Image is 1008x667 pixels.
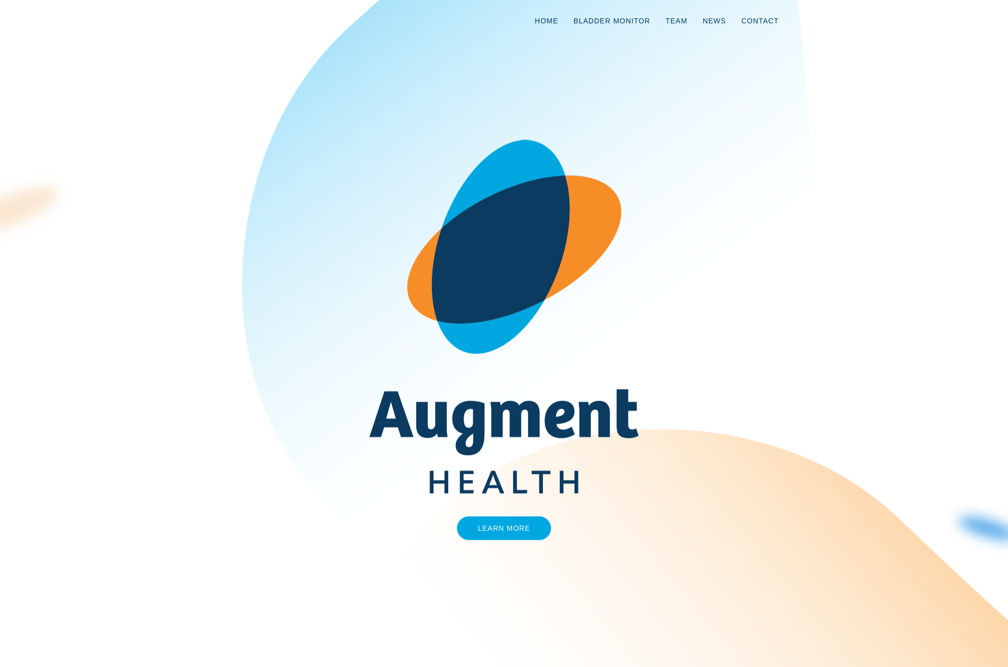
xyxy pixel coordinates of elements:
a: Team [658,4,695,38]
img: AugmentHealth_FullColor_Transparent.png [362,140,646,494]
a: Home [527,4,566,38]
a: Contact [734,4,787,38]
img: logo [222,17,263,27]
a: Learn More [457,517,551,540]
a: News [695,4,734,38]
a: Bladder Monitor [566,4,658,38]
